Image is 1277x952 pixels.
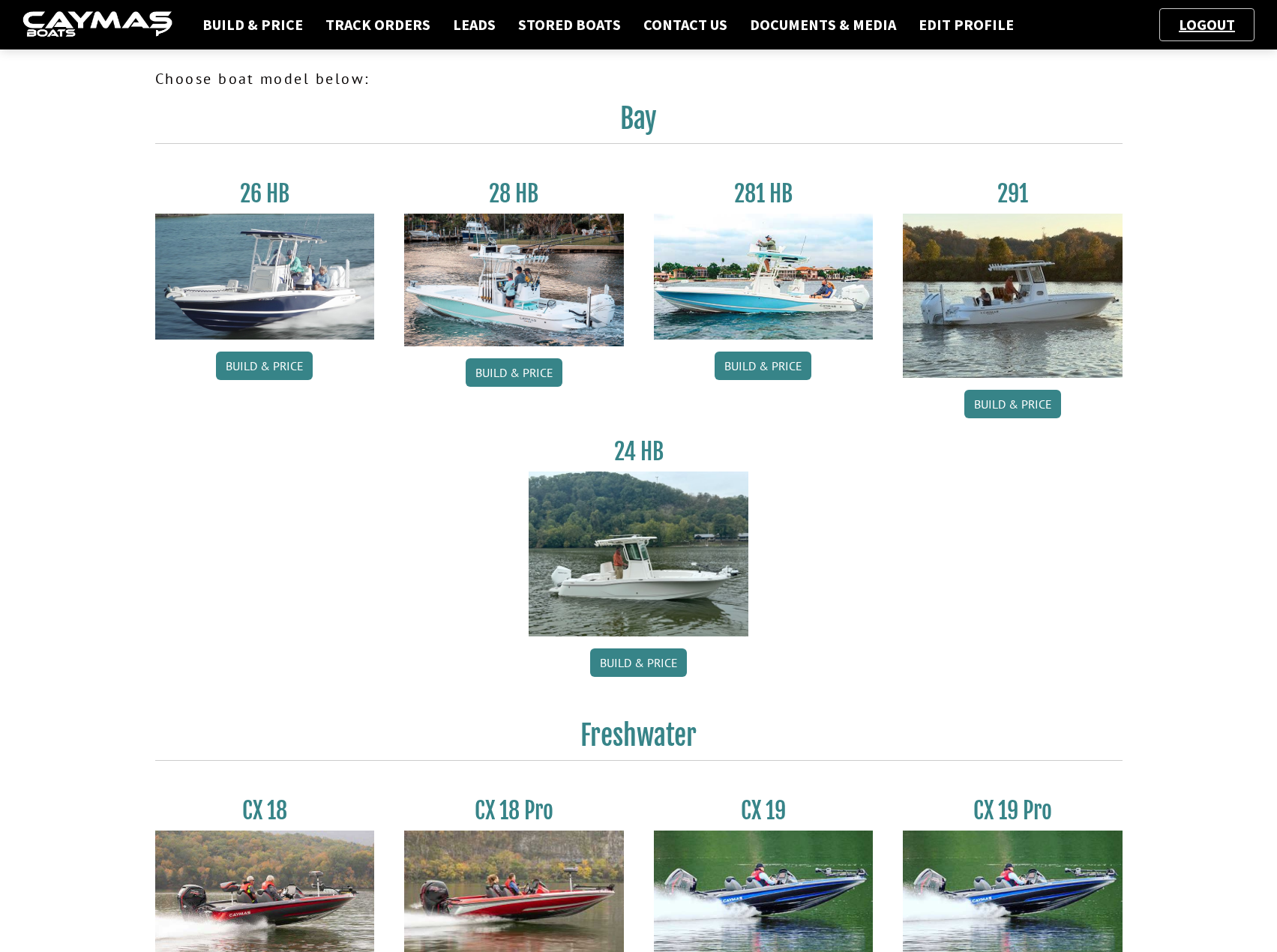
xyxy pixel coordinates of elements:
[654,797,874,825] h3: CX 19
[636,15,735,34] a: Contact Us
[903,180,1123,208] h3: 291
[903,214,1123,378] img: 291_Thumbnail.jpg
[155,180,375,208] h3: 26 HB
[155,102,1123,144] h2: Bay
[590,648,687,677] a: Build & Price
[216,352,313,380] a: Build & Price
[1171,15,1243,34] a: Logout
[466,358,562,387] a: Build & Price
[742,15,904,34] a: Documents & Media
[155,214,375,340] img: 26_new_photo_resized.jpg
[404,180,624,208] h3: 28 HB
[404,797,624,825] h3: CX 18 Pro
[155,67,1123,90] p: Choose boat model below:
[195,15,310,34] a: Build & Price
[22,11,172,39] img: caymas-dealer-connect-2ed40d3bc7270c1d8d7ffb4b79bf05adc795679939227970def78ec6f6c03838.gif
[404,214,624,346] img: 28_hb_thumbnail_for_caymas_connect.jpg
[529,438,748,466] h3: 24 HB
[715,352,811,380] a: Build & Price
[654,180,874,208] h3: 281 HB
[964,390,1061,418] a: Build & Price
[903,797,1123,825] h3: CX 19 Pro
[654,214,874,340] img: 28-hb-twin.jpg
[511,15,628,34] a: Stored Boats
[445,15,503,34] a: Leads
[529,472,748,636] img: 24_HB_thumbnail.jpg
[318,15,438,34] a: Track Orders
[155,797,375,825] h3: CX 18
[911,15,1021,34] a: Edit Profile
[155,719,1123,761] h2: Freshwater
